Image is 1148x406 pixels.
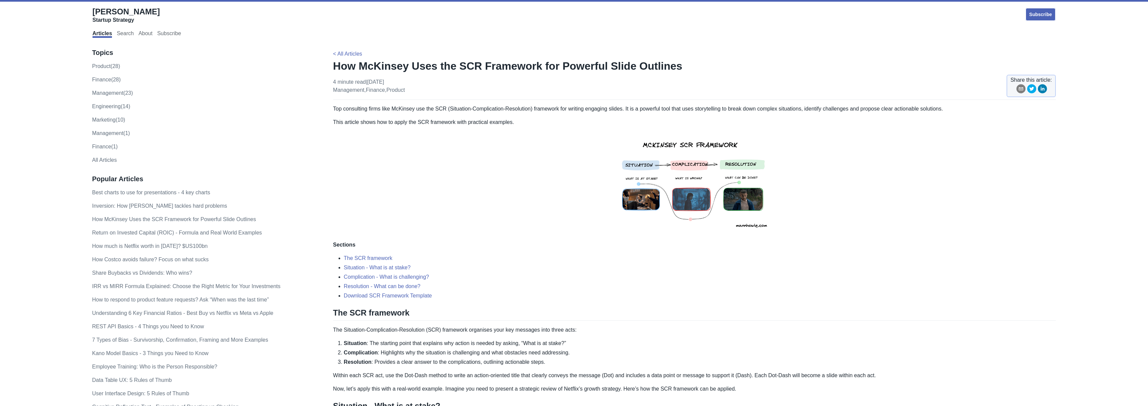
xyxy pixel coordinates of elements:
[157,30,181,38] a: Subscribe
[92,216,256,222] a: How McKinsey Uses the SCR Framework for Powerful Slide Outlines
[1027,84,1036,96] button: twitter
[344,283,421,289] a: Resolution - What can be done?
[333,87,364,93] a: management
[93,17,160,23] div: Startup Strategy
[92,104,130,109] a: engineering(14)
[92,350,208,356] a: Kano Model Basics - 3 Things you Need to Know
[333,371,1056,380] p: Within each SCR act, use the Dot-Dash method to write an action-oriented title that clearly conve...
[92,190,210,195] a: Best charts to use for presentations - 4 key charts
[92,130,130,136] a: Management(1)
[92,49,319,57] h3: Topics
[92,377,172,383] a: Data Table UX: 5 Rules of Thumb
[92,117,125,123] a: marketing(10)
[92,203,227,209] a: Inversion: How [PERSON_NAME] tackles hard problems
[612,132,777,235] img: mckinsey scr framework
[386,87,405,93] a: product
[92,297,269,302] a: How to respond to product feature requests? Ask “When was the last time”
[92,364,218,369] a: Employee Training: Who is the Person Responsible?
[333,326,1056,334] p: The Situation-Complication-Resolution (SCR) framework organises your key messages into three acts:
[92,230,262,235] a: Return on Invested Capital (ROIC) - Formula and Real World Examples
[333,242,356,248] strong: Sections
[333,118,1056,126] p: This article shows how to apply the SCR framework with practical examples.
[92,63,120,69] a: product(28)
[92,243,208,249] a: How much is Netflix worth in [DATE]? $US100bn
[1038,84,1047,96] button: linkedin
[93,30,112,38] a: Articles
[1025,8,1056,21] a: Subscribe
[344,293,432,298] a: Download SCR Framework Template
[92,283,281,289] a: IRR vs MIRR Formula Explained: Choose the Right Metric for Your Investments
[1011,76,1052,84] span: Share this article:
[92,257,209,262] a: How Costco avoids failure? Focus on what sucks
[333,51,362,57] a: < All Articles
[92,324,204,329] a: REST API Basics - 4 Things you Need to Know
[92,270,192,276] a: Share Buybacks vs Dividends: Who wins?
[92,157,117,163] a: All Articles
[344,350,378,355] strong: Complication
[344,255,392,261] a: The SCR framework
[344,274,429,280] a: Complication - What is challenging?
[344,339,1056,347] li: : The starting point that explains why action is needed by asking, “What is at stake?”
[344,358,1056,366] li: : Provides a clear answer to the complications, outlining actionable steps.
[344,265,411,270] a: Situation - What is at stake?
[92,144,118,149] a: Finance(1)
[1016,84,1026,96] button: email
[138,30,153,38] a: About
[333,385,1056,393] p: Now, let’s apply this with a real-world example. Imagine you need to present a strategic review o...
[333,105,1056,113] p: Top consulting firms like McKinsey use the SCR (Situation-Complication-Resolution) framework for ...
[92,90,133,96] a: management(23)
[344,340,367,346] strong: Situation
[92,175,319,183] h3: Popular Articles
[344,349,1056,357] li: : Highlights why the situation is challenging and what obstacles need addressing.
[366,87,385,93] a: finance
[92,310,274,316] a: Understanding 6 Key Financial Ratios - Best Buy vs Netflix vs Meta vs Apple
[117,30,134,38] a: Search
[92,77,121,82] a: finance(28)
[333,308,1056,321] h2: The SCR framework
[93,7,160,23] a: [PERSON_NAME]Startup Strategy
[344,359,372,365] strong: Resolution
[92,391,189,396] a: User Interface Design: 5 Rules of Thumb
[93,7,160,16] span: [PERSON_NAME]
[92,337,268,343] a: 7 Types of Bias - Survivorship, Confirmation, Framing and More Examples
[333,59,1056,73] h1: How McKinsey Uses the SCR Framework for Powerful Slide Outlines
[333,78,405,94] p: 4 minute read | [DATE] , ,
